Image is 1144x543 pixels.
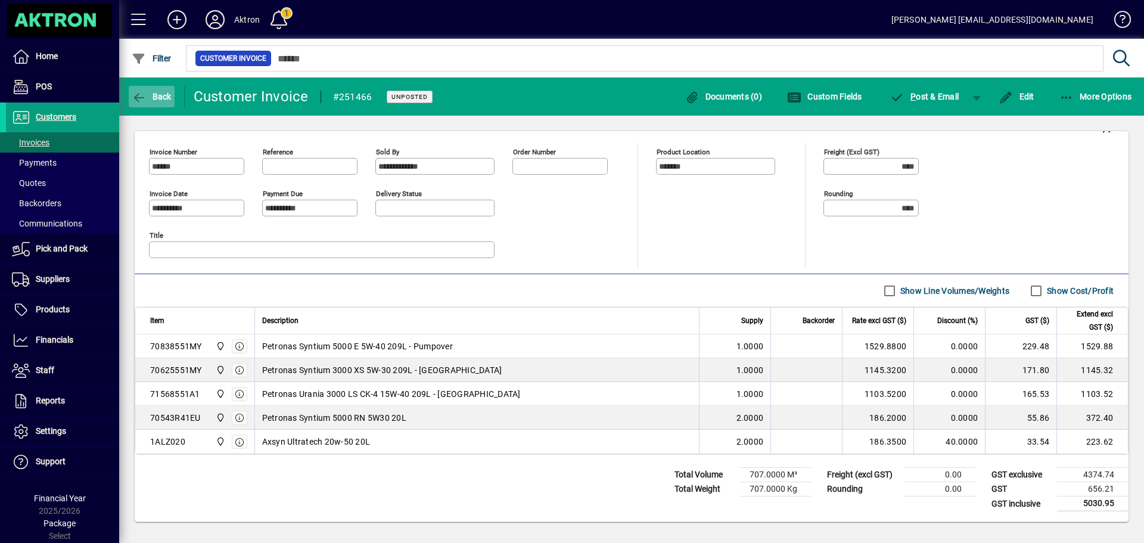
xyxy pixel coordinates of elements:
[850,364,906,376] div: 1145.3200
[194,87,309,106] div: Customer Invoice
[200,52,266,64] span: Customer Invoice
[850,412,906,424] div: 186.2000
[6,42,119,72] a: Home
[736,340,764,352] span: 1.0000
[985,334,1056,358] td: 229.48
[36,305,70,314] span: Products
[736,412,764,424] span: 2.0000
[234,10,260,29] div: Aktron
[682,86,765,107] button: Documents (0)
[129,48,175,69] button: Filter
[6,356,119,386] a: Staff
[12,138,49,147] span: Invoices
[741,314,763,327] span: Supply
[1064,308,1113,334] span: Extend excl GST ($)
[150,340,202,352] div: 70838551MY
[150,364,202,376] div: 70625551MY
[36,112,76,122] span: Customers
[158,9,196,30] button: Add
[333,88,372,107] div: #251466
[6,72,119,102] a: POS
[986,468,1057,482] td: GST exclusive
[1059,92,1132,101] span: More Options
[1057,468,1129,482] td: 4374.74
[669,468,740,482] td: Total Volume
[6,447,119,477] a: Support
[884,86,965,107] button: Post & Email
[36,426,66,436] span: Settings
[904,482,976,497] td: 0.00
[6,213,119,234] a: Communications
[36,457,66,466] span: Support
[736,364,764,376] span: 1.0000
[996,86,1037,107] button: Edit
[150,412,201,424] div: 70543R41EU
[824,190,853,198] mat-label: Rounding
[6,386,119,416] a: Reports
[1056,334,1128,358] td: 1529.88
[36,274,70,284] span: Suppliers
[1056,358,1128,382] td: 1145.32
[937,314,978,327] span: Discount (%)
[150,314,164,327] span: Item
[213,435,226,448] span: Central
[852,314,906,327] span: Rate excl GST ($)
[736,436,764,448] span: 2.0000
[12,219,82,228] span: Communications
[913,358,985,382] td: 0.0000
[376,148,399,156] mat-label: Sold by
[262,340,453,352] span: Petronas Syntium 5000 E 5W-40 209L - Pumpover
[6,173,119,193] a: Quotes
[986,497,1057,511] td: GST inclusive
[657,148,710,156] mat-label: Product location
[376,190,422,198] mat-label: Delivery status
[262,412,406,424] span: Petronas Syntium 5000 RN 5W30 20L
[1056,406,1128,430] td: 372.40
[784,86,865,107] button: Custom Fields
[1025,314,1049,327] span: GST ($)
[1056,86,1135,107] button: More Options
[12,178,46,188] span: Quotes
[986,482,1057,497] td: GST
[132,92,172,101] span: Back
[263,190,303,198] mat-label: Payment due
[213,411,226,424] span: Central
[150,148,197,156] mat-label: Invoice number
[913,430,985,454] td: 40.0000
[1056,430,1128,454] td: 223.62
[262,314,299,327] span: Description
[213,387,226,401] span: Central
[36,82,52,91] span: POS
[391,93,428,101] span: Unposted
[999,92,1034,101] span: Edit
[787,92,862,101] span: Custom Fields
[898,285,1009,297] label: Show Line Volumes/Weights
[850,436,906,448] div: 186.3500
[821,468,904,482] td: Freight (excl GST)
[150,231,163,240] mat-label: Title
[36,396,65,405] span: Reports
[803,314,835,327] span: Backorder
[36,244,88,253] span: Pick and Pack
[1057,482,1129,497] td: 656.21
[6,132,119,153] a: Invoices
[150,436,185,448] div: 1ALZ020
[263,148,293,156] mat-label: Reference
[985,430,1056,454] td: 33.54
[150,190,188,198] mat-label: Invoice date
[129,86,175,107] button: Back
[119,86,185,107] app-page-header-button: Back
[669,482,740,497] td: Total Weight
[850,340,906,352] div: 1529.8800
[513,148,556,156] mat-label: Order number
[685,92,762,101] span: Documents (0)
[1057,497,1129,511] td: 5030.95
[6,295,119,325] a: Products
[824,148,879,156] mat-label: Freight (excl GST)
[213,364,226,377] span: Central
[36,335,73,345] span: Financials
[985,382,1056,406] td: 165.53
[740,468,812,482] td: 707.0000 M³
[6,193,119,213] a: Backorders
[740,482,812,497] td: 707.0000 Kg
